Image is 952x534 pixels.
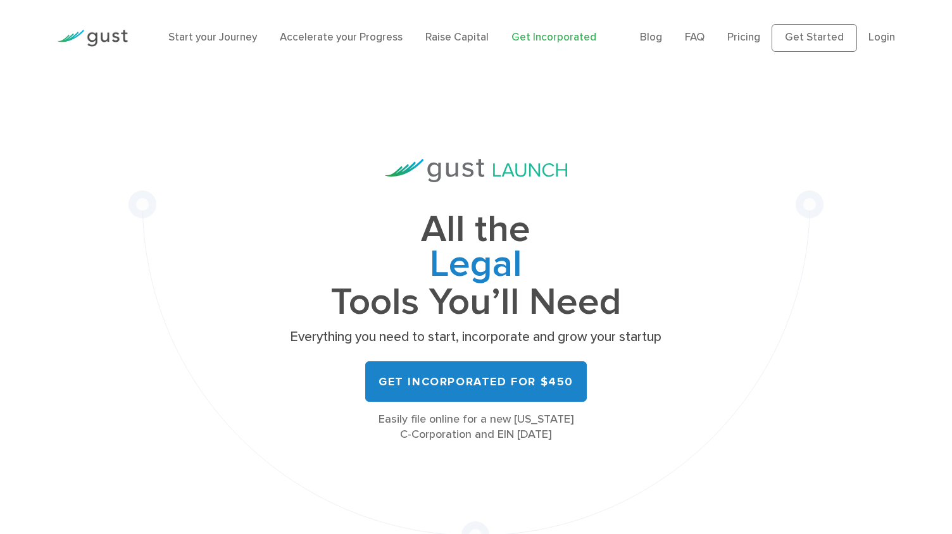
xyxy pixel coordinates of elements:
[772,24,857,52] a: Get Started
[425,31,489,44] a: Raise Capital
[727,31,760,44] a: Pricing
[685,31,705,44] a: FAQ
[286,247,666,285] span: Legal
[57,30,128,47] img: Gust Logo
[365,361,587,402] a: Get Incorporated for $450
[280,31,403,44] a: Accelerate your Progress
[640,31,662,44] a: Blog
[286,213,666,320] h1: All the Tools You’ll Need
[511,31,596,44] a: Get Incorporated
[385,159,567,182] img: Gust Launch Logo
[286,328,666,346] p: Everything you need to start, incorporate and grow your startup
[286,412,666,442] div: Easily file online for a new [US_STATE] C-Corporation and EIN [DATE]
[168,31,257,44] a: Start your Journey
[868,31,895,44] a: Login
